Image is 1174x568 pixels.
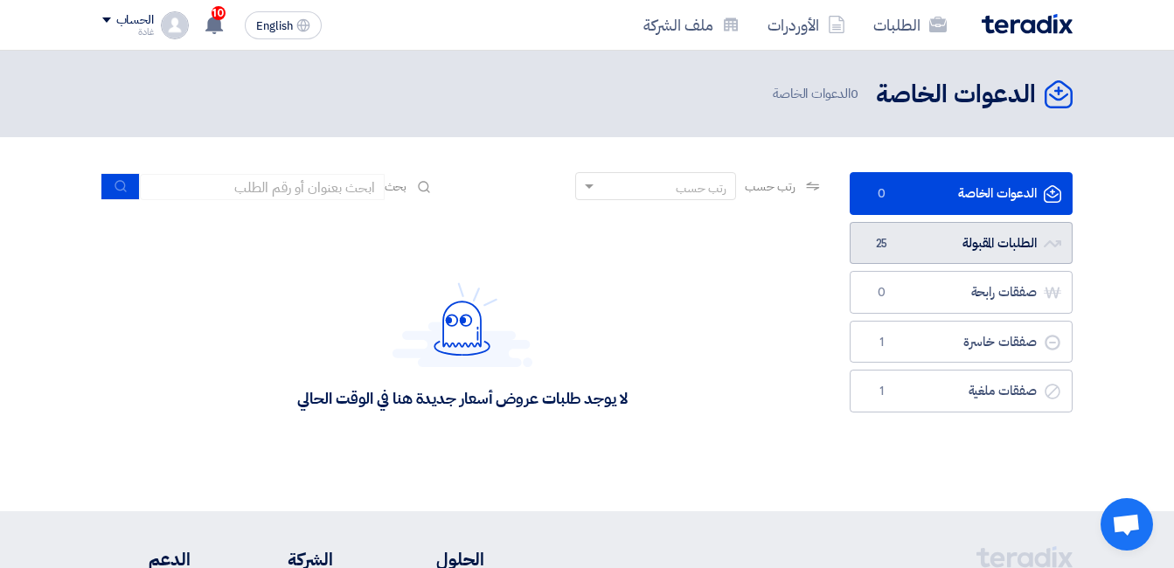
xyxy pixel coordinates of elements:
span: رتب حسب [745,177,795,196]
span: 1 [872,383,893,400]
a: الأوردرات [754,4,859,45]
span: 25 [872,235,893,253]
img: Hello [392,282,532,367]
div: الحساب [116,13,154,28]
span: 0 [872,284,893,301]
button: English [245,11,322,39]
a: صفقات خاسرة1 [850,321,1073,364]
div: لا يوجد طلبات عروض أسعار جديدة هنا في الوقت الحالي [297,388,627,408]
a: صفقات رابحة0 [850,271,1073,314]
span: 10 [212,6,226,20]
a: الدعوات الخاصة0 [850,172,1073,215]
a: Open chat [1101,498,1153,551]
span: الدعوات الخاصة [773,84,862,104]
img: profile_test.png [161,11,189,39]
span: 0 [872,185,893,203]
span: 0 [851,84,858,103]
input: ابحث بعنوان أو رقم الطلب [140,174,385,200]
span: 1 [872,334,893,351]
h2: الدعوات الخاصة [876,78,1036,112]
a: الطلبات المقبولة25 [850,222,1073,265]
a: ملف الشركة [629,4,754,45]
img: Teradix logo [982,14,1073,34]
div: غادة [102,27,154,37]
a: الطلبات [859,4,961,45]
div: رتب حسب [676,179,726,197]
span: English [256,20,293,32]
a: صفقات ملغية1 [850,370,1073,412]
span: بحث [385,177,407,196]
